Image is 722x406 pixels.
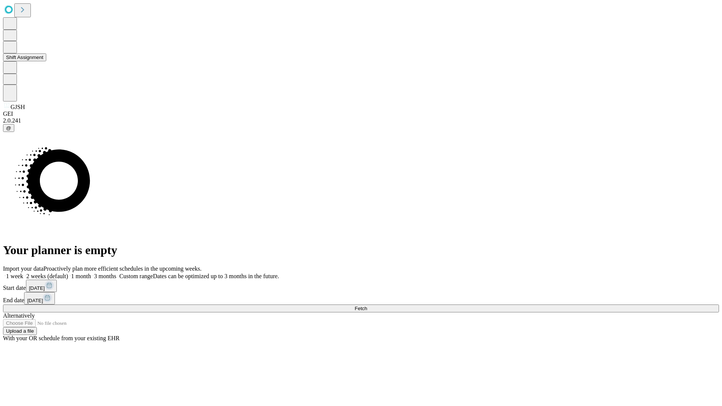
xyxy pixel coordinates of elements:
[3,312,35,319] span: Alternatively
[44,265,202,272] span: Proactively plan more efficient schedules in the upcoming weeks.
[6,273,23,279] span: 1 week
[3,124,14,132] button: @
[27,298,43,303] span: [DATE]
[3,265,44,272] span: Import your data
[119,273,153,279] span: Custom range
[3,117,719,124] div: 2.0.241
[6,125,11,131] span: @
[24,292,55,304] button: [DATE]
[153,273,279,279] span: Dates can be optimized up to 3 months in the future.
[3,53,46,61] button: Shift Assignment
[3,292,719,304] div: End date
[26,280,57,292] button: [DATE]
[71,273,91,279] span: 1 month
[355,306,367,311] span: Fetch
[3,280,719,292] div: Start date
[3,243,719,257] h1: Your planner is empty
[29,285,45,291] span: [DATE]
[3,111,719,117] div: GEI
[94,273,116,279] span: 3 months
[26,273,68,279] span: 2 weeks (default)
[3,335,120,341] span: With your OR schedule from your existing EHR
[3,304,719,312] button: Fetch
[11,104,25,110] span: GJSH
[3,327,37,335] button: Upload a file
